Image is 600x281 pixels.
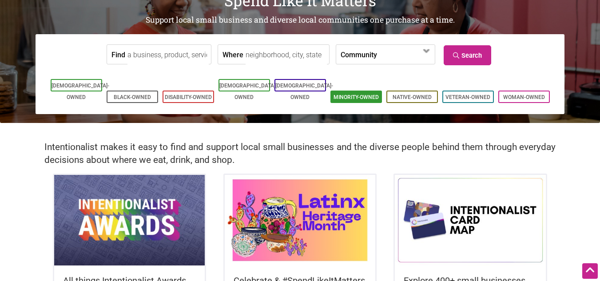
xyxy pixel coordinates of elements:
a: Veteran-Owned [445,94,490,100]
img: Latinx / Hispanic Heritage Month [225,175,375,265]
a: [DEMOGRAPHIC_DATA]-Owned [275,83,333,100]
input: a business, product, service [127,45,209,65]
a: Search [444,45,491,65]
h2: Intentionalist makes it easy to find and support local small businesses and the diverse people be... [44,141,556,166]
a: Black-Owned [114,94,151,100]
label: Community [341,45,377,64]
img: Intentionalist Awards [54,175,205,265]
a: [DEMOGRAPHIC_DATA]-Owned [219,83,277,100]
label: Where [223,45,243,64]
a: Minority-Owned [334,94,379,100]
a: Disability-Owned [165,94,212,100]
div: Scroll Back to Top [582,263,598,279]
input: neighborhood, city, state [246,45,327,65]
a: [DEMOGRAPHIC_DATA]-Owned [52,83,109,100]
label: Find [111,45,125,64]
a: Woman-Owned [503,94,545,100]
img: Intentionalist Card Map [395,175,545,265]
a: Native-Owned [393,94,432,100]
